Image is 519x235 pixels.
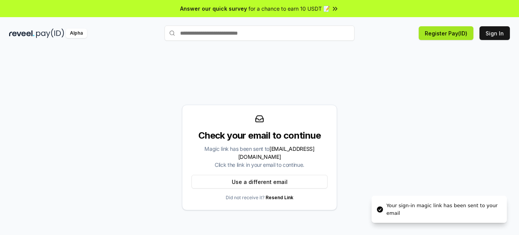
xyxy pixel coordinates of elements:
button: Register Pay(ID) [419,26,473,40]
button: Use a different email [191,175,328,189]
div: Magic link has been sent to Click the link in your email to continue. [191,145,328,169]
div: Check your email to continue [191,129,328,142]
img: pay_id [36,29,64,38]
p: Did not receive it? [226,195,293,201]
span: [EMAIL_ADDRESS][DOMAIN_NAME] [238,145,315,160]
div: Alpha [66,29,87,38]
button: Sign In [479,26,510,40]
img: reveel_dark [9,29,35,38]
a: Resend Link [266,195,293,200]
div: Your sign-in magic link has been sent to your email [386,202,501,217]
span: for a chance to earn 10 USDT 📝 [248,5,330,13]
span: Answer our quick survey [180,5,247,13]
